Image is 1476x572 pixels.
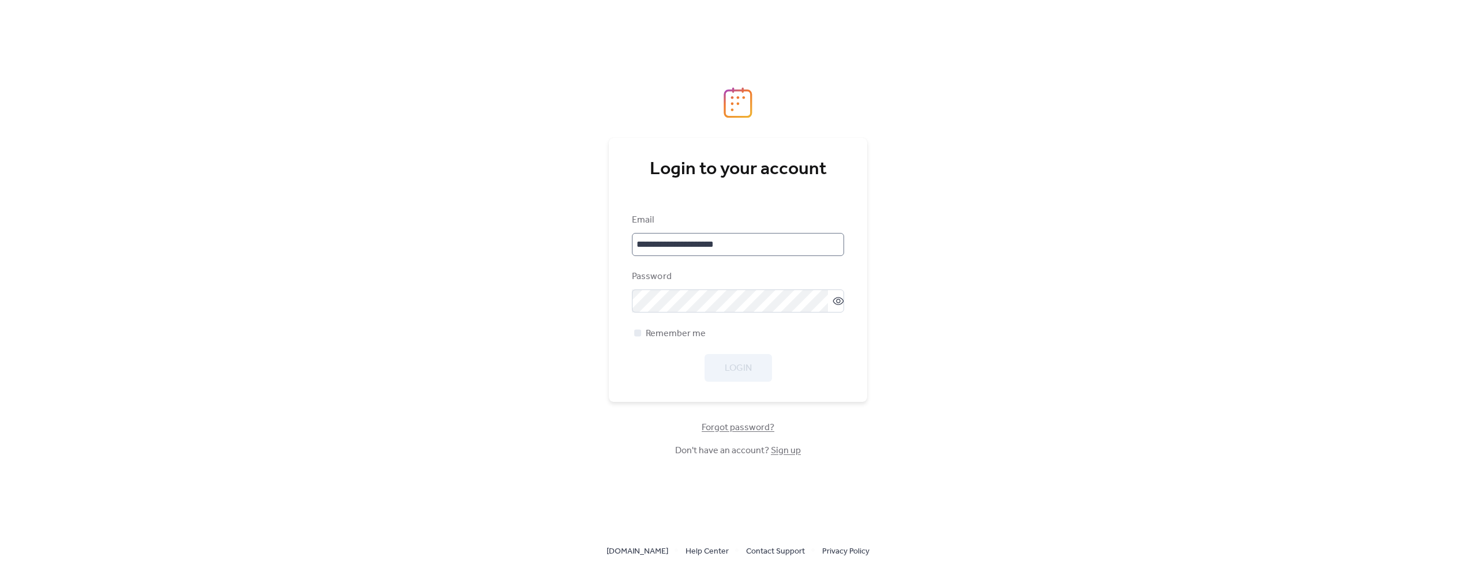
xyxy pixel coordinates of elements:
a: Sign up [771,442,801,460]
span: Remember me [646,327,706,341]
span: Don't have an account? [675,444,801,458]
span: Help Center [686,545,729,559]
span: Contact Support [746,545,805,559]
span: Forgot password? [702,421,774,435]
div: Email [632,213,842,227]
span: Privacy Policy [822,545,869,559]
span: [DOMAIN_NAME] [607,545,668,559]
a: Contact Support [746,544,805,558]
a: Forgot password? [702,424,774,431]
div: Password [632,270,842,284]
div: Login to your account [632,158,844,181]
a: [DOMAIN_NAME] [607,544,668,558]
a: Privacy Policy [822,544,869,558]
a: Help Center [686,544,729,558]
img: logo [724,87,752,118]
